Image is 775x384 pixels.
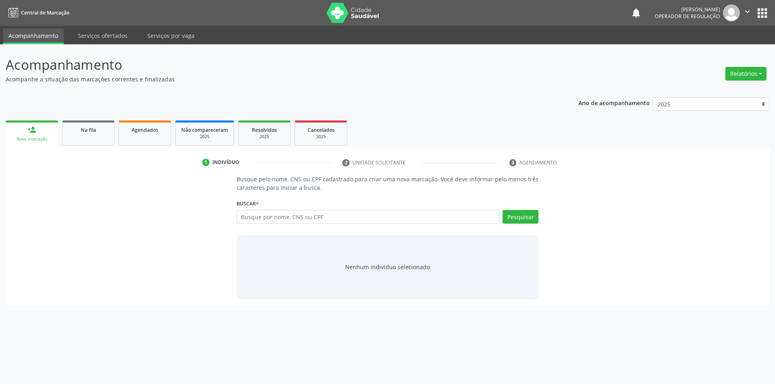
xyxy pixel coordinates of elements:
div: Nova marcação [11,136,52,142]
img: img [723,4,740,21]
div: [PERSON_NAME] [655,6,720,13]
span: Agendados [132,127,158,133]
span: Na fila [81,127,96,133]
button: Relatórios [725,67,767,81]
span: Cancelados [308,127,335,133]
p: Ano de acompanhamento [578,98,650,108]
a: Serviços ofertados [72,29,133,43]
i:  [743,7,752,16]
a: Serviços por vaga [142,29,200,43]
div: 2025 [301,134,341,140]
div: person_add [27,125,36,134]
span: Não compareceram [181,127,228,133]
label: Buscar [237,197,259,210]
div: 2025 [181,134,228,140]
p: Busque pelo nome, CNS ou CPF cadastrado para criar uma nova marcação. Você deve informar pelo men... [237,175,539,192]
a: Central de Marcação [6,6,69,19]
button: apps [755,6,769,20]
button: notifications [630,7,642,19]
div: Indivíduo [212,159,239,166]
a: Acompanhamento [3,29,64,44]
div: Nenhum indivíduo selecionado [345,263,430,271]
div: 1 [202,159,209,166]
p: Acompanhe a situação das marcações correntes e finalizadas [6,75,540,83]
p: Acompanhamento [6,55,540,75]
span: Resolvidos [252,127,277,133]
input: Busque por nome, CNS ou CPF [237,210,500,224]
button: Pesquisar [503,210,538,224]
span: Central de Marcação [21,9,69,16]
button:  [740,4,755,21]
span: Operador de regulação [655,13,720,20]
div: 2025 [244,134,285,140]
